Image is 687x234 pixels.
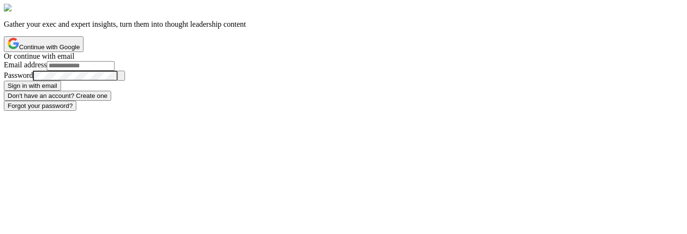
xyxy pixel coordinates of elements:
[4,81,61,91] button: Sign in with email
[4,71,33,79] label: Password
[4,4,30,12] img: Leaps
[8,38,19,49] img: Google logo
[4,20,683,29] p: Gather your exec and expert insights, turn them into thought leadership content
[4,36,83,52] button: Continue with Google
[4,52,74,60] span: Or continue with email
[4,61,47,69] label: Email address
[4,91,111,101] button: Don't have an account? Create one
[4,101,76,111] button: Forgot your password?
